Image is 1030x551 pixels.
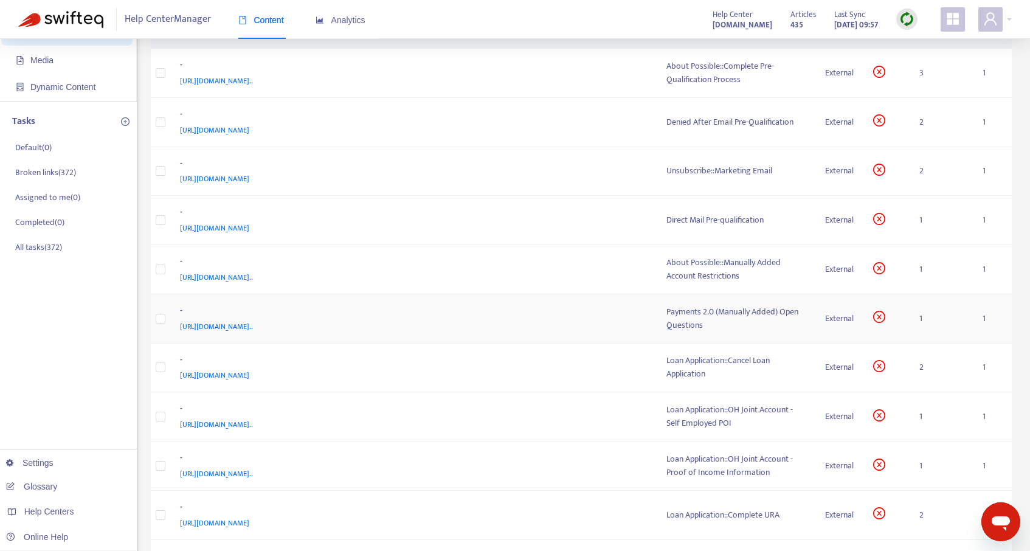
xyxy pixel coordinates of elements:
div: Denied After Email Pre-Qualification [666,116,806,129]
span: [URL][DOMAIN_NAME] [180,369,249,381]
span: [URL][DOMAIN_NAME].. [180,418,253,431]
div: - [180,501,643,516]
td: 2 [910,344,973,393]
td: 1 [973,294,1012,344]
span: Last Sync [834,8,865,21]
span: user [983,12,998,26]
p: Default ( 0 ) [15,141,52,154]
span: Help Center [713,8,753,21]
span: close-circle [873,507,885,519]
span: Dynamic Content [30,82,95,92]
div: External [825,410,854,423]
span: close-circle [873,114,885,126]
td: 1 [973,392,1012,442]
a: Glossary [6,482,57,491]
a: Settings [6,458,54,468]
div: Loan Application::OH Joint Account - Proof of Income Information [666,452,806,479]
span: [URL][DOMAIN_NAME] [180,222,249,234]
td: 2 [910,491,973,540]
div: - [180,108,643,123]
td: 2 [910,98,973,147]
div: External [825,164,854,178]
span: close-circle [873,311,885,323]
div: About Possible::Complete Pre-Qualification Process [666,60,806,86]
div: Loan Application::Cancel Loan Application [666,354,806,381]
td: 3 [910,49,973,98]
div: - [180,206,643,221]
td: 1 [973,98,1012,147]
div: - [180,402,643,418]
span: close-circle [873,164,885,176]
p: Assigned to me ( 0 ) [15,191,80,204]
strong: [DATE] 09:57 [834,18,878,32]
a: Online Help [6,532,68,542]
div: External [825,312,854,325]
td: 1 [910,294,973,344]
span: close-circle [873,360,885,372]
iframe: Button to launch messaging window [981,502,1020,541]
div: External [825,361,854,374]
div: About Possible::Manually Added Account Restrictions [666,256,806,283]
span: file-image [16,56,24,64]
td: 1 [973,491,1012,540]
span: appstore [945,12,960,26]
span: close-circle [873,262,885,274]
td: 1 [973,344,1012,393]
div: Unsubscribe::Marketing Email [666,164,806,178]
span: [URL][DOMAIN_NAME] [180,173,249,185]
span: plus-circle [121,117,130,126]
div: External [825,213,854,227]
div: External [825,508,854,522]
span: container [16,83,24,91]
div: Loan Application::OH Joint Account - Self Employed POI [666,403,806,430]
span: [URL][DOMAIN_NAME] [180,124,249,136]
a: [DOMAIN_NAME] [713,18,772,32]
td: 1 [973,245,1012,294]
span: [URL][DOMAIN_NAME].. [180,271,253,283]
span: book [238,16,247,24]
div: Payments 2.0 (Manually Added) Open Questions [666,305,806,332]
div: External [825,116,854,129]
div: - [180,58,643,74]
span: Media [30,55,54,65]
div: Direct Mail Pre-qualification [666,213,806,227]
td: 1 [973,442,1012,491]
div: Loan Application::Complete URA [666,508,806,522]
td: 1 [973,196,1012,245]
span: Analytics [316,15,365,25]
span: [URL][DOMAIN_NAME].. [180,468,253,480]
div: - [180,157,643,173]
p: Completed ( 0 ) [15,216,64,229]
p: All tasks ( 372 ) [15,241,62,254]
span: [URL][DOMAIN_NAME].. [180,75,253,87]
span: Articles [790,8,816,21]
span: close-circle [873,66,885,78]
div: - [180,451,643,467]
span: close-circle [873,459,885,471]
td: 1 [973,147,1012,196]
div: - [180,255,643,271]
span: Help Center Manager [125,8,211,31]
td: 1 [910,392,973,442]
img: sync.dc5367851b00ba804db3.png [899,12,914,27]
span: [URL][DOMAIN_NAME] [180,517,249,529]
span: close-circle [873,213,885,225]
td: 1 [910,245,973,294]
div: External [825,459,854,473]
span: area-chart [316,16,324,24]
div: - [180,353,643,369]
p: Tasks [12,114,35,129]
td: 2 [910,147,973,196]
img: Swifteq [18,11,103,28]
strong: 435 [790,18,803,32]
div: External [825,66,854,80]
div: - [180,304,643,320]
td: 1 [910,196,973,245]
div: External [825,263,854,276]
p: Broken links ( 372 ) [15,166,76,179]
td: 1 [973,49,1012,98]
span: close-circle [873,409,885,421]
span: Help Centers [24,507,74,516]
td: 1 [910,442,973,491]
